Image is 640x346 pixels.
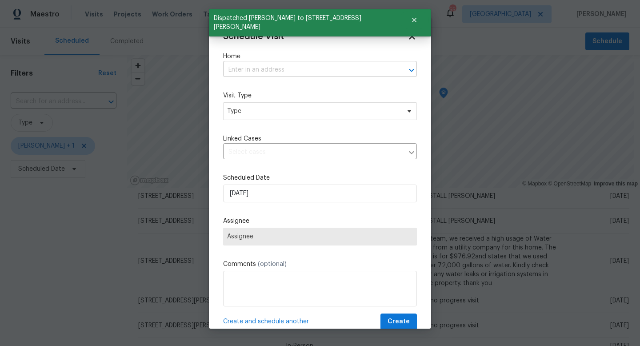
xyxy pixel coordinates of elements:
button: Open [405,64,418,76]
span: Type [227,107,400,116]
span: Close [407,32,417,41]
input: M/D/YYYY [223,185,417,202]
span: Assignee [227,233,413,240]
label: Comments [223,260,417,269]
input: Enter in an address [223,63,392,77]
span: Schedule Visit [223,32,284,41]
label: Scheduled Date [223,173,417,182]
input: Select cases [223,145,404,159]
span: Create and schedule another [223,317,309,326]
span: (optional) [258,261,287,267]
label: Assignee [223,217,417,225]
span: Dispatched [PERSON_NAME] to [STREET_ADDRESS][PERSON_NAME] [209,9,400,36]
label: Visit Type [223,91,417,100]
span: Create [388,316,410,327]
button: Close [400,11,429,29]
label: Home [223,52,417,61]
button: Create [380,314,417,330]
span: Linked Cases [223,134,261,143]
